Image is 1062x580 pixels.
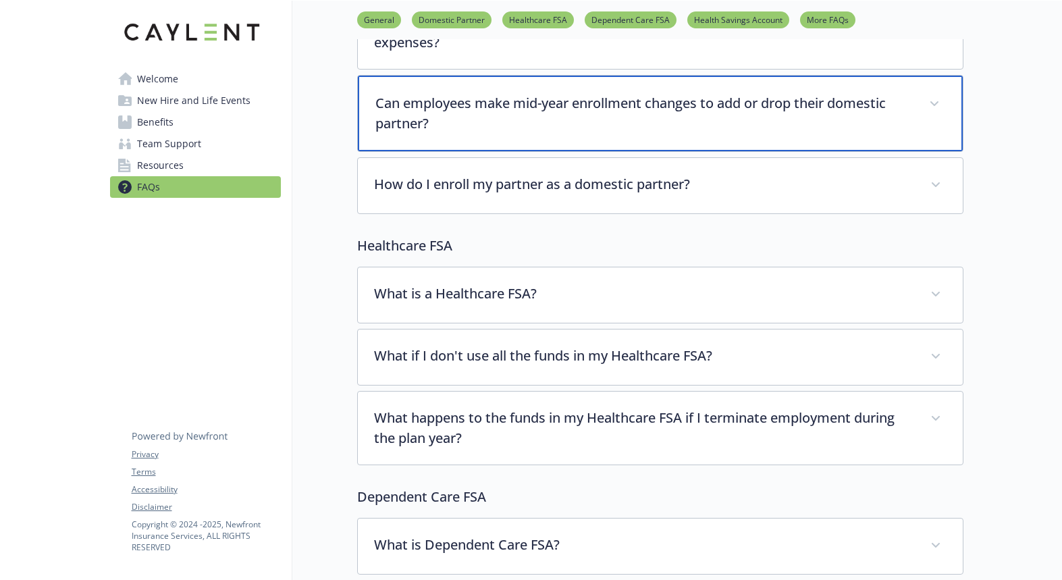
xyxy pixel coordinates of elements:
[137,133,201,155] span: Team Support
[374,535,914,555] p: What is Dependent Care FSA?
[374,346,914,366] p: What if I don't use all the funds in my Healthcare FSA?
[585,13,676,26] a: Dependent Care FSA
[374,174,914,194] p: How do I enroll my partner as a domestic partner?
[137,90,250,111] span: New Hire and Life Events
[137,176,160,198] span: FAQs
[375,93,913,134] p: Can employees make mid-year enrollment changes to add or drop their domestic partner?
[358,267,963,323] div: What is a Healthcare FSA?
[137,68,178,90] span: Welcome
[502,13,574,26] a: Healthcare FSA
[358,392,963,465] div: What happens to the funds in my Healthcare FSA if I terminate employment during the plan year?
[358,329,963,385] div: What if I don't use all the funds in my Healthcare FSA?
[110,155,281,176] a: Resources
[137,111,174,133] span: Benefits
[132,483,280,496] a: Accessibility
[110,111,281,133] a: Benefits
[358,519,963,574] div: What is Dependent Care FSA?
[412,13,492,26] a: Domestic Partner
[358,158,963,213] div: How do I enroll my partner as a domestic partner?
[132,448,280,460] a: Privacy
[132,466,280,478] a: Terms
[110,68,281,90] a: Welcome
[357,487,963,507] p: Dependent Care FSA
[374,284,914,304] p: What is a Healthcare FSA?
[687,13,789,26] a: Health Savings Account
[357,13,401,26] a: General
[132,501,280,513] a: Disclaimer
[110,90,281,111] a: New Hire and Life Events
[132,519,280,553] p: Copyright © 2024 - 2025 , Newfront Insurance Services, ALL RIGHTS RESERVED
[137,155,184,176] span: Resources
[357,236,963,256] p: Healthcare FSA
[374,408,914,448] p: What happens to the funds in my Healthcare FSA if I terminate employment during the plan year?
[110,133,281,155] a: Team Support
[110,176,281,198] a: FAQs
[358,76,963,151] div: Can employees make mid-year enrollment changes to add or drop their domestic partner?
[800,13,855,26] a: More FAQs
